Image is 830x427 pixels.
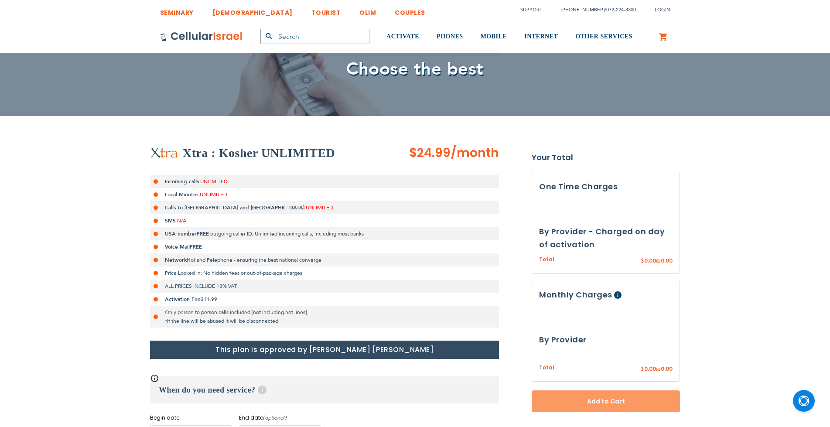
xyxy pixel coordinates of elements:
strong: Calls to [GEOGRAPHIC_DATA] and [GEOGRAPHIC_DATA] [165,204,304,211]
span: Help [258,386,266,394]
span: $ [641,366,644,373]
span: N/A [177,217,186,224]
a: Support [520,7,542,13]
span: Login [655,7,670,13]
img: Xtra : Kosher UNLIMITED [150,147,178,159]
span: 0.00 [661,365,673,372]
span: Help [614,292,622,299]
li: Only person to person calls included [not including hot lines] *If the line will be abused it wil... [150,306,499,328]
strong: Network [165,256,187,263]
a: [DEMOGRAPHIC_DATA] [212,2,293,18]
h2: Xtra : Kosher UNLIMITED [183,144,335,162]
strong: Activation Fee [165,296,201,303]
a: ACTIVATE [386,20,419,53]
span: 0.00 [661,257,673,264]
a: OTHER SERVICES [575,20,632,53]
a: COUPLES [395,2,425,18]
a: PHONES [437,20,463,53]
h3: One Time Charges [539,180,673,193]
a: INTERNET [524,20,558,53]
span: UNLIMITED [200,191,227,198]
img: Cellular Israel Logo [160,31,243,42]
span: MOBILE [481,33,507,40]
label: End date [239,414,321,422]
span: Total [539,256,554,264]
span: FREE [190,243,202,250]
strong: USA number [165,230,197,237]
a: OLIM [359,2,376,18]
h1: This plan is approved by [PERSON_NAME] [PERSON_NAME] [150,341,499,359]
a: SEMINARY [160,2,194,18]
span: UNLIMITED [306,204,333,211]
span: OTHER SERVICES [575,33,632,40]
span: Hot and Pelephone - ensuring the best national converge [187,256,321,263]
a: [PHONE_NUMBER] [561,7,605,13]
span: 0.00 [644,257,656,264]
label: Begin date [150,414,232,422]
h3: By Provider - Charged on day of activation [539,225,673,251]
a: 072-224-3300 [606,7,636,13]
span: Choose the best [346,57,484,81]
span: ₪ [656,257,661,265]
span: ₪ [656,366,661,373]
strong: Local Minutes [165,191,198,198]
a: MOBILE [481,20,507,53]
span: INTERNET [524,33,558,40]
strong: SMS [165,217,176,224]
span: ACTIVATE [386,33,419,40]
strong: Your Total [532,151,680,164]
li: / [552,3,636,16]
h3: By Provider [539,333,673,346]
span: Total [539,364,554,372]
i: (optional) [263,414,287,421]
span: FREE outgoing caller ID, Unlimited incoming calls, including most banks [197,230,364,237]
li: ALL PRICES INCLUDE 18% VAT [150,280,499,293]
input: Search [260,29,369,44]
span: $24.99 [409,144,451,161]
strong: Voice Mail [165,243,190,250]
span: Monthly Charges [539,289,612,300]
span: $ [641,257,644,265]
li: Price Locked In: No hidden fees or out-of-package charges [150,266,499,280]
span: /month [451,144,499,162]
h3: When do you need service? [150,376,499,403]
a: TOURIST [311,2,341,18]
span: $11.99 [201,296,217,303]
span: UNLIMITED [200,178,228,185]
span: PHONES [437,33,463,40]
strong: Incoming calls [165,178,199,185]
span: 0.00 [644,365,656,372]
